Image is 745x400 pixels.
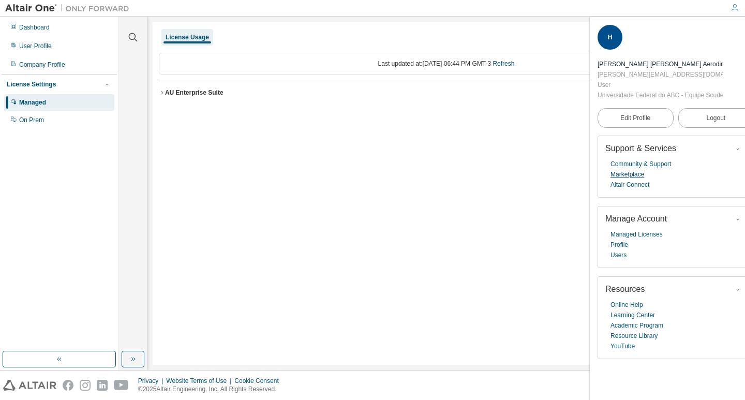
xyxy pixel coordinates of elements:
div: User Profile [19,42,52,50]
a: Refresh [493,60,514,67]
div: Company Profile [19,61,65,69]
span: Edit Profile [620,114,650,122]
span: H [608,34,613,41]
img: linkedin.svg [97,380,108,391]
a: Managed Licenses [610,229,663,240]
div: License Settings [7,80,56,88]
span: Manage Account [605,214,667,223]
img: instagram.svg [80,380,91,391]
div: User [598,80,723,90]
a: Resource Library [610,331,658,341]
img: altair_logo.svg [3,380,56,391]
a: Altair Connect [610,180,649,190]
span: Logout [706,113,725,123]
span: Support & Services [605,144,676,153]
div: Managed [19,98,46,107]
div: Cookie Consent [234,377,285,385]
img: facebook.svg [63,380,73,391]
div: Universidade Federal do ABC - Equipe Scuderia UFABC [598,90,723,100]
div: Dashboard [19,23,50,32]
a: Users [610,250,627,260]
a: Profile [610,240,628,250]
button: AU Enterprise SuiteLicense ID: 149398 [159,81,734,104]
div: Privacy [138,377,166,385]
a: Learning Center [610,310,655,320]
div: On Prem [19,116,44,124]
a: YouTube [610,341,635,351]
img: Altair One [5,3,135,13]
a: Edit Profile [598,108,674,128]
div: [PERSON_NAME][EMAIL_ADDRESS][DOMAIN_NAME] [598,69,723,80]
a: Community & Support [610,159,671,169]
p: © 2025 Altair Engineering, Inc. All Rights Reserved. [138,385,285,394]
div: License Usage [166,33,209,41]
div: Last updated at: [DATE] 06:44 PM GMT-3 [159,53,734,75]
img: youtube.svg [114,380,129,391]
div: Website Terms of Use [166,377,234,385]
a: Marketplace [610,169,644,180]
span: Resources [605,285,645,293]
a: Academic Program [610,320,663,331]
div: Henrique Magalhães Nogueira Aerodinâmica [598,59,723,69]
a: Online Help [610,300,643,310]
div: AU Enterprise Suite [165,88,224,97]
